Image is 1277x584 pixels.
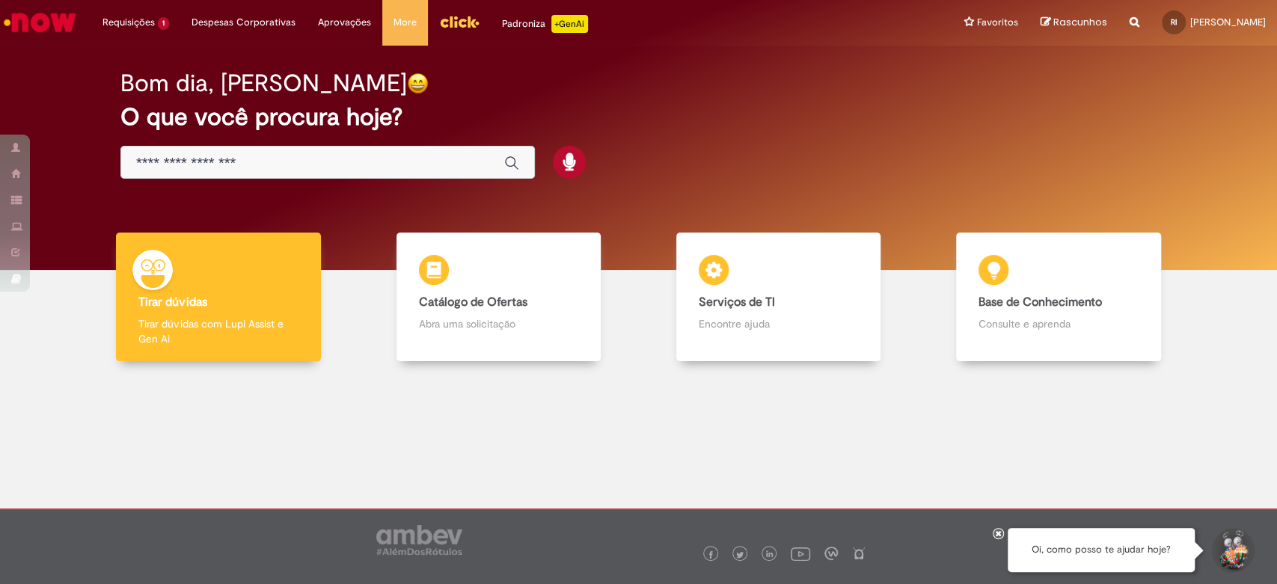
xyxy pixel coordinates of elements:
a: Base de Conhecimento Consulte e aprenda [919,233,1198,362]
div: Padroniza [502,15,588,33]
img: logo_footer_facebook.png [707,551,714,559]
p: Tirar dúvidas com Lupi Assist e Gen Ai [138,316,298,346]
img: logo_footer_naosei.png [852,547,866,560]
img: logo_footer_youtube.png [791,544,810,563]
a: Catálogo de Ofertas Abra uma solicitação [358,233,638,362]
img: logo_footer_workplace.png [824,547,838,560]
img: logo_footer_linkedin.png [766,550,774,559]
div: Oi, como posso te ajudar hoje? [1008,528,1195,572]
button: Iniciar Conversa de Suporte [1210,528,1255,573]
p: Consulte e aprenda [979,316,1138,331]
span: 1 [158,17,169,30]
b: Catálogo de Ofertas [419,295,527,310]
span: Aprovações [318,15,371,30]
b: Base de Conhecimento [979,295,1102,310]
span: [PERSON_NAME] [1190,16,1266,28]
img: click_logo_yellow_360x200.png [439,10,480,33]
p: Abra uma solicitação [419,316,578,331]
h2: Bom dia, [PERSON_NAME] [120,70,407,96]
span: Rascunhos [1053,15,1107,29]
span: More [393,15,417,30]
b: Serviços de TI [699,295,775,310]
h2: O que você procura hoje? [120,104,1157,130]
a: Rascunhos [1041,16,1107,30]
a: Tirar dúvidas Tirar dúvidas com Lupi Assist e Gen Ai [79,233,358,362]
span: Despesas Corporativas [192,15,295,30]
p: Encontre ajuda [699,316,858,331]
img: ServiceNow [1,7,79,37]
a: Serviços de TI Encontre ajuda [639,233,919,362]
b: Tirar dúvidas [138,295,206,310]
img: logo_footer_ambev_rotulo_gray.png [376,525,462,555]
p: +GenAi [551,15,588,33]
img: happy-face.png [407,73,429,94]
img: logo_footer_twitter.png [736,551,744,559]
span: Favoritos [977,15,1018,30]
span: RI [1171,17,1177,27]
span: Requisições [102,15,155,30]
